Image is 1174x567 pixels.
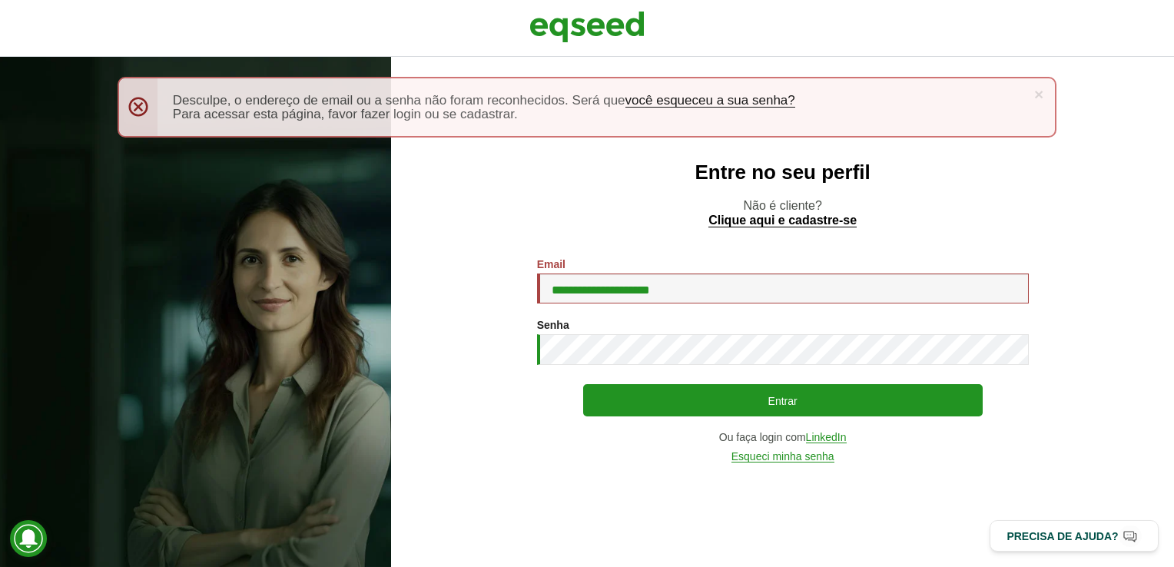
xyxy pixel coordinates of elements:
label: Email [537,259,565,270]
a: você esqueceu a sua senha? [625,94,795,108]
button: Entrar [583,384,983,416]
label: Senha [537,320,569,330]
li: Para acessar esta página, favor fazer login ou se cadastrar. [173,108,1024,121]
a: LinkedIn [806,432,847,443]
img: EqSeed Logo [529,8,645,46]
li: Desculpe, o endereço de email ou a senha não foram reconhecidos. Será que [173,94,1024,108]
h2: Entre no seu perfil [422,161,1143,184]
div: Ou faça login com [537,432,1029,443]
p: Não é cliente? [422,198,1143,227]
a: × [1034,86,1043,102]
a: Esqueci minha senha [731,451,834,463]
a: Clique aqui e cadastre-se [708,214,857,227]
